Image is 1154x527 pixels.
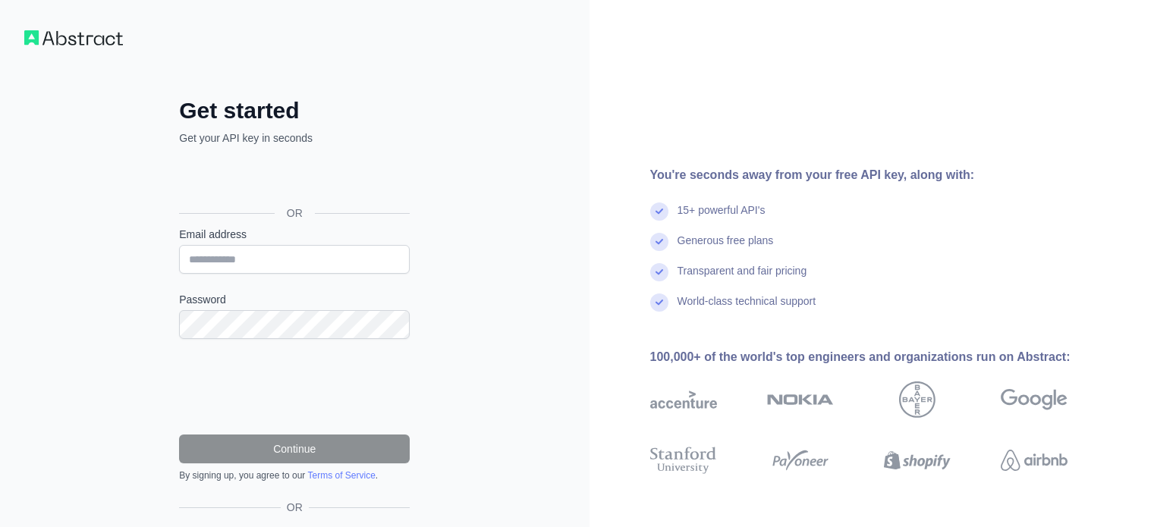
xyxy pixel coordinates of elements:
img: google [1001,381,1068,418]
span: OR [281,500,309,515]
label: Email address [179,227,410,242]
img: airbnb [1001,444,1068,477]
div: World-class technical support [678,293,816,324]
span: OR [275,205,315,221]
img: check mark [650,202,668,221]
div: You're seconds away from your free API key, along with: [650,166,1116,184]
button: Continue [179,434,410,463]
img: bayer [899,381,935,418]
img: payoneer [767,444,834,477]
div: Generous free plans [678,233,774,263]
img: accenture [650,381,717,418]
a: Terms of Service [307,470,375,481]
label: Password [179,292,410,307]
img: shopify [884,444,951,477]
img: check mark [650,233,668,251]
div: 100,000+ of the world's top engineers and organizations run on Abstract: [650,348,1116,366]
div: Transparent and fair pricing [678,263,807,293]
img: nokia [767,381,834,418]
iframe: Sign in with Google Button [171,162,414,196]
img: check mark [650,263,668,281]
img: stanford university [650,444,717,477]
div: By signing up, you agree to our . [179,469,410,482]
div: 15+ powerful API's [678,202,766,233]
h2: Get started [179,97,410,124]
img: check mark [650,293,668,312]
img: Workflow [24,30,123,45]
p: Get your API key in seconds [179,130,410,146]
iframe: reCAPTCHA [179,357,410,416]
